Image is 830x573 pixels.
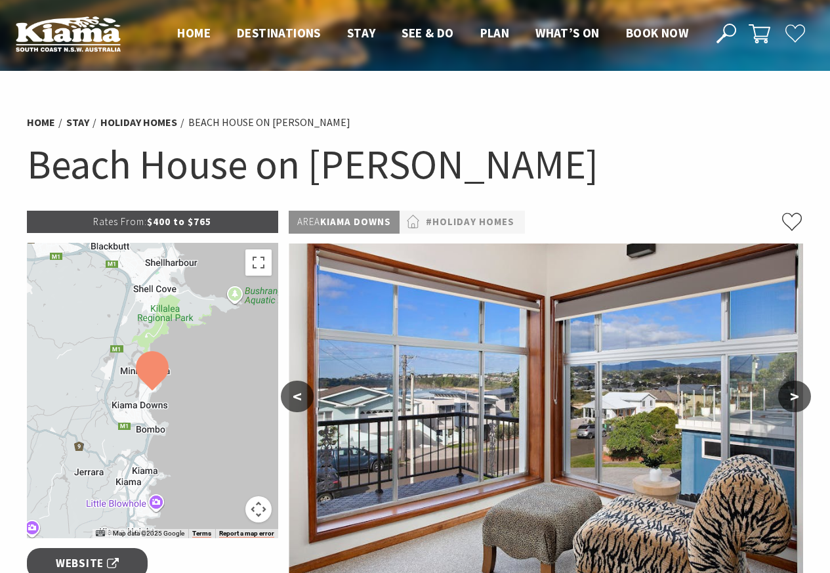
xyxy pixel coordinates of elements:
[245,496,272,522] button: Map camera controls
[192,530,211,538] a: Terms (opens in new tab)
[113,530,184,537] span: Map data ©2025 Google
[297,215,320,228] span: Area
[626,25,688,41] span: Book now
[347,25,376,41] span: Stay
[480,25,510,41] span: Plan
[402,25,453,41] span: See & Do
[96,529,105,538] button: Keyboard shortcuts
[30,521,73,538] a: Open this area in Google Maps (opens a new window)
[16,16,121,52] img: Kiama Logo
[27,211,279,233] p: $400 to $765
[426,214,514,230] a: #Holiday Homes
[245,249,272,276] button: Toggle fullscreen view
[93,215,147,228] span: Rates From:
[27,138,804,191] h1: Beach House on [PERSON_NAME]
[30,521,73,538] img: Google
[177,25,211,41] span: Home
[237,25,321,41] span: Destinations
[188,114,350,131] li: Beach House on [PERSON_NAME]
[289,211,400,234] p: Kiama Downs
[164,23,701,45] nav: Main Menu
[778,381,811,412] button: >
[100,116,177,129] a: Holiday Homes
[219,530,274,538] a: Report a map error
[281,381,314,412] button: <
[56,555,119,572] span: Website
[66,116,89,129] a: Stay
[27,116,55,129] a: Home
[535,25,600,41] span: What’s On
